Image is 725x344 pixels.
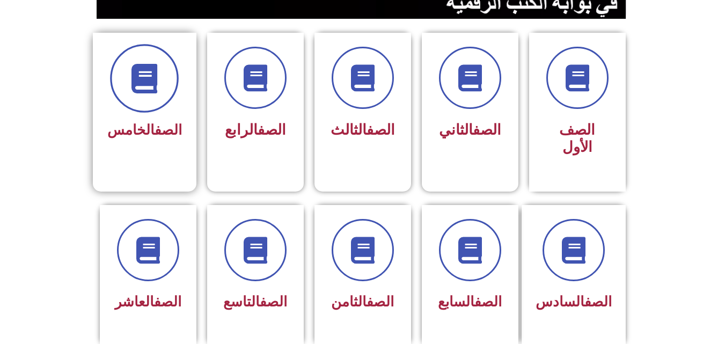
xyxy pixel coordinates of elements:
[154,294,181,310] a: الصف
[367,121,395,138] a: الصف
[225,121,286,138] span: الرابع
[438,294,502,310] span: السابع
[584,294,612,310] a: الصف
[223,294,287,310] span: التاسع
[107,122,182,138] span: الخامس
[439,121,501,138] span: الثاني
[536,294,612,310] span: السادس
[559,121,595,156] span: الصف الأول
[331,121,395,138] span: الثالث
[474,294,502,310] a: الصف
[115,294,181,310] span: العاشر
[258,121,286,138] a: الصف
[260,294,287,310] a: الصف
[367,294,394,310] a: الصف
[331,294,394,310] span: الثامن
[473,121,501,138] a: الصف
[155,122,182,138] a: الصف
